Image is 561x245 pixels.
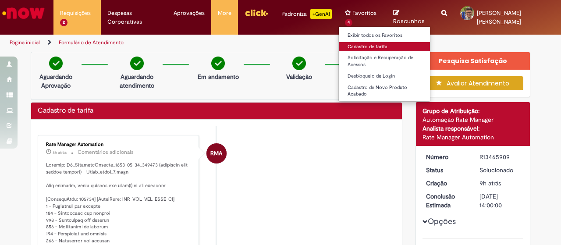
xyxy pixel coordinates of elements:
[393,9,428,25] a: Rascunhos
[423,124,524,133] div: Analista responsável:
[479,179,520,188] div: 01/09/2025 00:51:39
[46,142,192,147] div: Rate Manager Automation
[419,166,473,174] dt: Status
[479,192,520,209] div: [DATE] 14:00:00
[479,153,520,161] div: R13465909
[423,133,524,142] div: Rate Manager Automation
[1,4,46,22] img: ServiceNow
[206,143,227,163] div: Rate Manager Automation
[479,166,520,174] div: Solucionado
[393,17,425,25] span: Rascunhos
[38,107,93,115] h2: Cadastro de tarifa Histórico de tíquete
[49,57,63,70] img: check-circle-green.png
[60,19,67,26] span: 2
[130,57,144,70] img: check-circle-green.png
[477,9,521,25] span: [PERSON_NAME] [PERSON_NAME]
[339,53,435,69] a: Solicitação e Recuperação de Acessos
[310,9,332,19] p: +GenAi
[419,153,473,161] dt: Número
[218,9,231,18] span: More
[338,26,430,102] ul: Favoritos
[345,19,352,26] span: 4
[339,71,435,81] a: Desbloqueio de Login
[53,150,67,155] time: 01/09/2025 01:15:54
[107,9,160,26] span: Despesas Corporativas
[339,83,435,99] a: Cadastro de Novo Produto Acabado
[211,57,225,70] img: check-circle-green.png
[281,9,332,19] div: Padroniza
[419,192,473,209] dt: Conclusão Estimada
[423,76,524,90] button: Avaliar Atendimento
[339,42,435,52] a: Cadastro de tarifa
[59,39,124,46] a: Formulário de Atendimento
[78,149,134,156] small: Comentários adicionais
[286,72,312,81] p: Validação
[174,9,205,18] span: Aprovações
[339,31,435,40] a: Exibir todos os Favoritos
[423,107,524,115] div: Grupo de Atribuição:
[352,9,376,18] span: Favoritos
[423,115,524,124] div: Automação Rate Manager
[416,52,530,70] div: Pesquisa Satisfação
[10,39,40,46] a: Página inicial
[198,72,239,81] p: Em andamento
[7,35,367,51] ul: Trilhas de página
[53,150,67,155] span: 8h atrás
[245,6,268,19] img: click_logo_yellow_360x200.png
[35,72,77,90] p: Aguardando Aprovação
[479,179,501,187] time: 01/09/2025 00:51:39
[419,179,473,188] dt: Criação
[116,72,158,90] p: Aguardando atendimento
[60,9,91,18] span: Requisições
[479,179,501,187] span: 9h atrás
[292,57,306,70] img: check-circle-green.png
[210,143,222,164] span: RMA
